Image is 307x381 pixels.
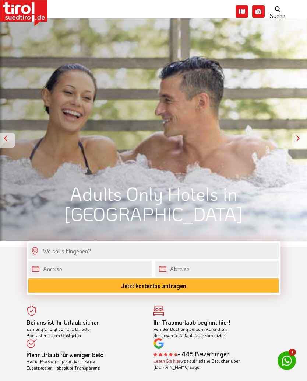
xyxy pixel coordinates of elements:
b: - 445 Bewertungen [153,350,230,358]
a: 1 [278,351,296,370]
b: Mehr Urlaub für weniger Geld [27,351,104,359]
div: Von der Buchung bis zum Aufenthalt, der gesamte Ablauf ist unkompliziert [153,319,269,338]
div: Zahlung erfolgt vor Ort. Direkter Kontakt mit dem Gastgeber [27,319,142,338]
button: Jetzt kostenlos anfragen [28,278,279,293]
img: google [153,338,164,349]
b: Ihr Traumurlaub beginnt hier! [153,318,230,326]
a: Lesen Sie hier [153,358,181,364]
input: Anreise [28,261,152,277]
input: Abreise [155,261,279,277]
span: 1 [289,349,296,356]
h1: Adults Only Hotels in [GEOGRAPHIC_DATA] [27,183,280,224]
input: Wo soll's hingehen? [28,243,279,259]
div: was zufriedene Besucher über [DOMAIN_NAME] sagen [153,358,269,370]
i: Karte öffnen [236,5,248,18]
b: Bei uns ist Ihr Urlaub sicher [27,318,99,326]
div: Bester Preis wird garantiert - keine Zusatzkosten - absolute Transparenz [27,352,142,371]
i: Fotogalerie [252,5,265,18]
button: Toggle navigation [281,4,307,20]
